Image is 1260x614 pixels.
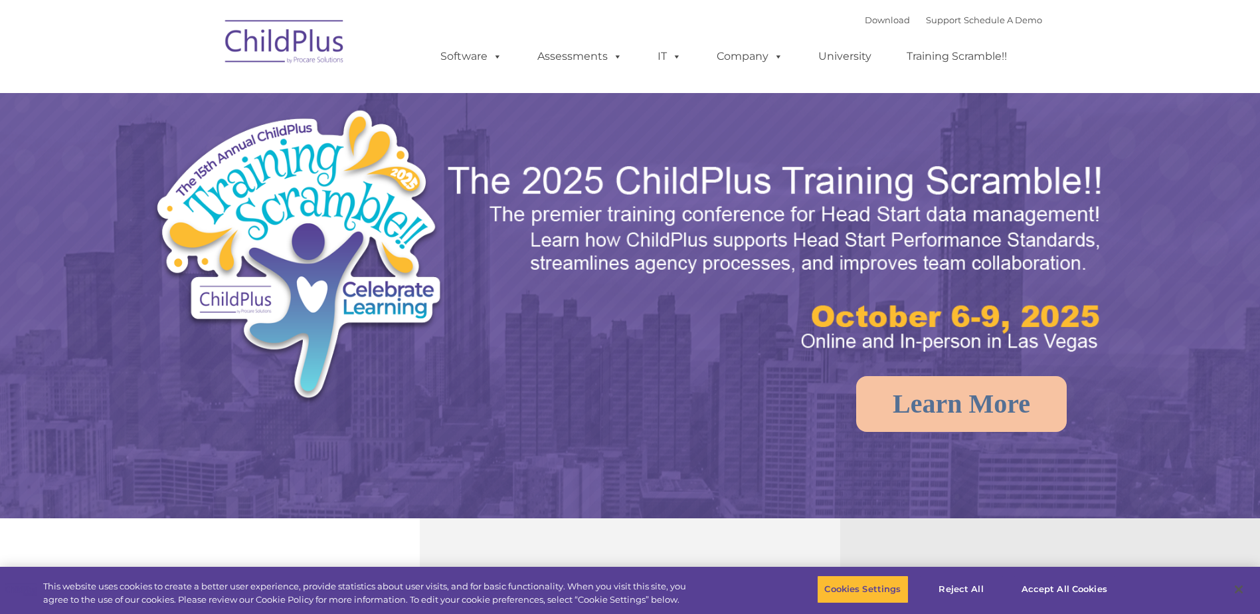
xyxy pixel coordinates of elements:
button: Close [1224,575,1253,604]
button: Accept All Cookies [1014,575,1115,603]
a: Learn More [856,376,1067,432]
a: IT [644,43,695,70]
font: | [865,15,1042,25]
a: Schedule A Demo [964,15,1042,25]
button: Reject All [920,575,1003,603]
a: Download [865,15,910,25]
a: Training Scramble!! [893,43,1020,70]
img: ChildPlus by Procare Solutions [219,11,351,77]
button: Cookies Settings [817,575,908,603]
a: Support [926,15,961,25]
div: This website uses cookies to create a better user experience, provide statistics about user visit... [43,580,693,606]
a: Software [427,43,515,70]
a: Company [703,43,796,70]
a: University [805,43,885,70]
a: Assessments [524,43,636,70]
